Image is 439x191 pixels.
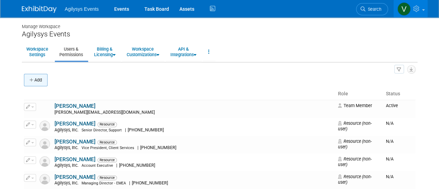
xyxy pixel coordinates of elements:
span: [PHONE_NUMBER] [130,181,170,185]
span: Senior Director, Support [82,128,122,132]
span: Resource (non-user) [338,174,372,185]
span: Resource (non-user) [338,121,372,131]
img: Resource [40,139,50,149]
span: Agilysys, Inc. [54,163,81,168]
span: Resource (non-user) [338,139,372,149]
span: Search [365,7,381,12]
span: Resource [98,122,117,127]
a: [PERSON_NAME] [54,103,95,109]
div: [PERSON_NAME][EMAIL_ADDRESS][DOMAIN_NAME] [54,110,334,115]
img: Resource [40,174,50,184]
span: Resource [98,140,117,145]
span: | [116,163,117,168]
span: Active [386,103,398,108]
div: Manage Workspace [22,17,417,30]
span: Agilysys Events [65,6,99,12]
span: Agilysys, Inc. [54,128,81,132]
a: [PERSON_NAME] [54,121,95,127]
img: Vaitiare Munoz [397,2,411,16]
span: | [137,145,138,150]
a: [PERSON_NAME] [54,139,95,145]
button: Add [24,74,48,86]
span: | [129,181,130,185]
div: Agilysys Events [22,30,417,38]
span: Agilysys, Inc. [54,181,81,185]
img: ExhibitDay [22,6,57,13]
span: Account Executive [82,163,113,168]
a: Billing &Licensing [90,43,120,60]
a: WorkspaceCustomizations [122,43,164,60]
a: [PERSON_NAME] [54,156,95,163]
span: N/A [386,121,394,126]
span: Resource (non-user) [338,156,372,167]
img: Resource [40,121,50,131]
span: N/A [386,139,394,144]
a: WorkspaceSettings [22,43,53,60]
th: Status [383,88,415,100]
a: Users &Permissions [55,43,87,60]
a: Search [356,3,388,15]
span: N/A [386,174,394,179]
span: | [125,128,126,132]
span: Agilysys, Inc. [54,145,81,150]
span: [PHONE_NUMBER] [117,163,157,168]
a: API &Integrations [166,43,201,60]
span: Team Member [338,103,372,108]
span: [PHONE_NUMBER] [126,128,166,132]
span: Resource [98,158,117,163]
span: N/A [386,156,394,162]
th: Role [335,88,383,100]
span: [PHONE_NUMBER] [138,145,178,150]
span: Vice President, Client Services [82,146,134,150]
a: [PERSON_NAME] [54,174,95,180]
img: Alan Edwards [40,103,50,113]
span: Resource [98,175,117,180]
span: Managing Director - EMEA [82,181,126,185]
img: Resource [40,156,50,167]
